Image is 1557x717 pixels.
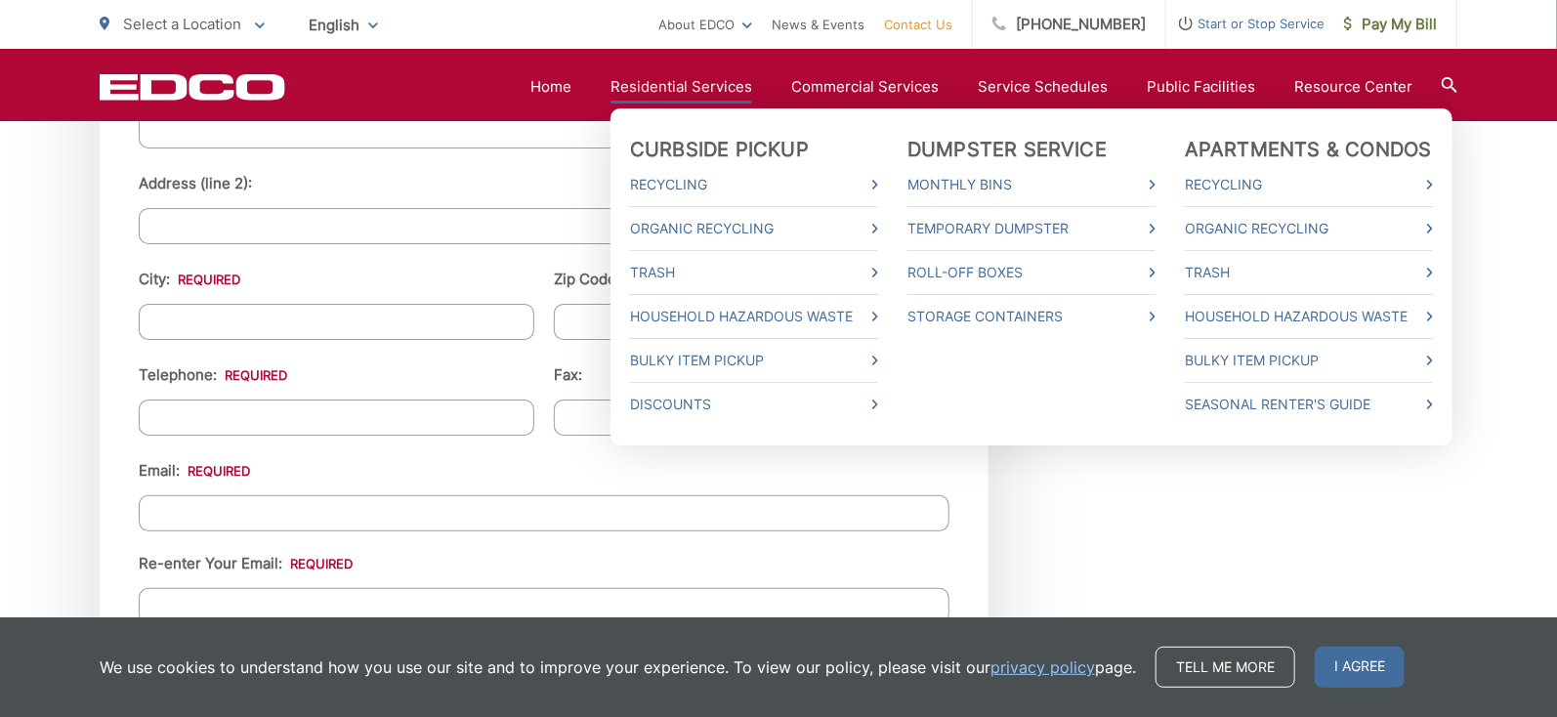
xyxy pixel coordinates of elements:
label: Email: [139,462,250,480]
a: Public Facilities [1147,75,1255,99]
a: Service Schedules [978,75,1108,99]
span: English [294,8,393,42]
a: Commercial Services [791,75,939,99]
label: Zip Code: [554,271,691,288]
a: Temporary Dumpster [907,217,1156,240]
a: About EDCO [658,13,752,36]
a: Recycling [1185,173,1433,196]
a: Bulky Item Pickup [630,349,878,372]
span: I agree [1315,647,1405,688]
a: Residential Services [610,75,752,99]
a: Curbside Pickup [630,138,809,161]
a: Trash [1185,261,1433,284]
label: Telephone: [139,366,287,384]
a: Household Hazardous Waste [1185,305,1433,328]
label: Address (line 2): [139,175,252,192]
a: Tell me more [1156,647,1295,688]
a: News & Events [772,13,864,36]
span: Select a Location [123,15,241,33]
a: Recycling [630,173,878,196]
a: Monthly Bins [907,173,1156,196]
a: Roll-Off Boxes [907,261,1156,284]
a: Organic Recycling [630,217,878,240]
a: Apartments & Condos [1185,138,1432,161]
a: Seasonal Renter's Guide [1185,393,1433,416]
a: Bulky Item Pickup [1185,349,1433,372]
a: Resource Center [1294,75,1412,99]
a: privacy policy [990,655,1095,679]
label: Fax: [554,366,582,384]
a: Trash [630,261,878,284]
a: Discounts [630,393,878,416]
span: Pay My Bill [1344,13,1437,36]
a: Home [530,75,571,99]
label: City: [139,271,240,288]
a: Dumpster Service [907,138,1107,161]
a: Contact Us [884,13,952,36]
a: EDCD logo. Return to the homepage. [100,73,285,101]
a: Organic Recycling [1185,217,1433,240]
a: Storage Containers [907,305,1156,328]
label: Re-enter Your Email: [139,555,353,572]
a: Household Hazardous Waste [630,305,878,328]
p: We use cookies to understand how you use our site and to improve your experience. To view our pol... [100,655,1136,679]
